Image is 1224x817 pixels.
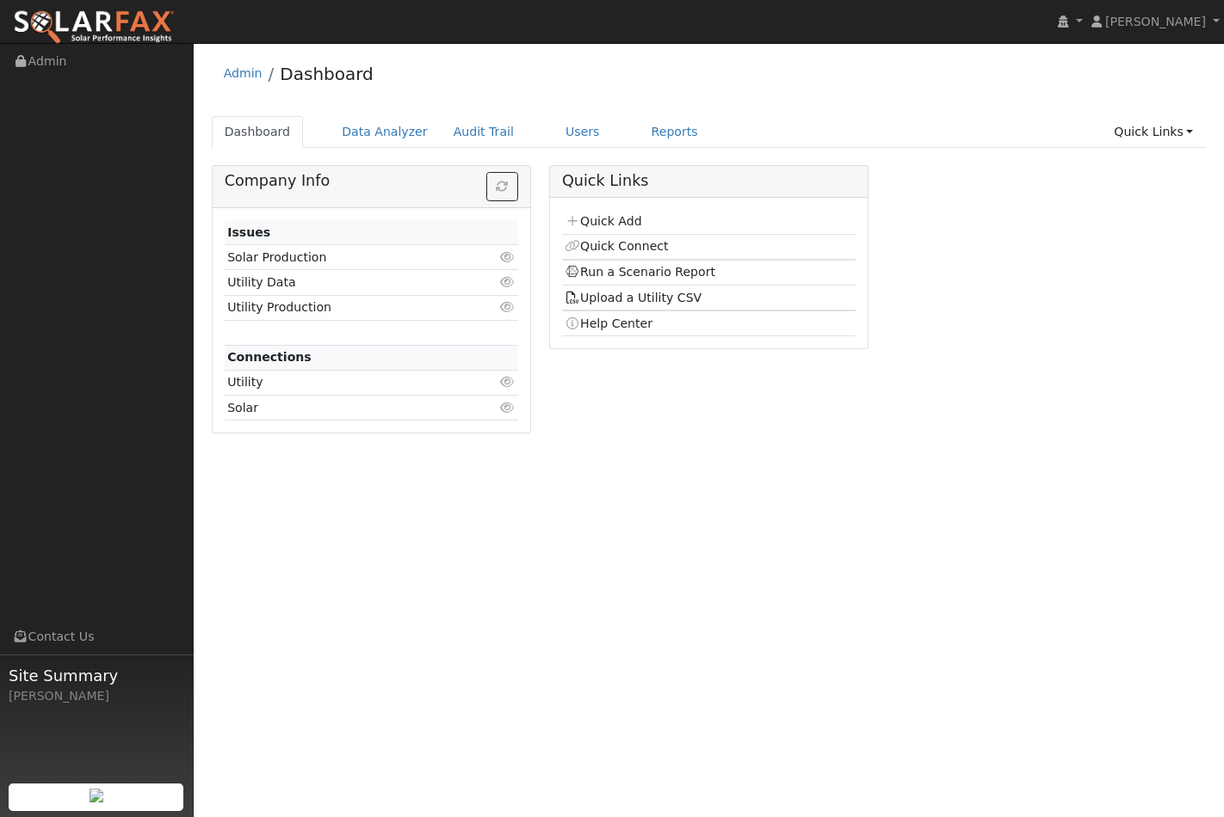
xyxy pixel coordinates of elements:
[224,66,263,80] a: Admin
[500,251,516,263] i: Click to view
[225,172,518,190] h5: Company Info
[225,295,471,320] td: Utility Production
[500,402,516,414] i: Click to view
[562,172,856,190] h5: Quick Links
[90,789,103,802] img: retrieve
[280,64,374,84] a: Dashboard
[553,116,613,148] a: Users
[227,225,270,239] strong: Issues
[441,116,527,148] a: Audit Trail
[1105,15,1206,28] span: [PERSON_NAME]
[500,376,516,388] i: Click to view
[9,687,184,705] div: [PERSON_NAME]
[225,270,471,295] td: Utility Data
[1101,116,1206,148] a: Quick Links
[212,116,304,148] a: Dashboard
[565,239,668,253] a: Quick Connect
[225,370,471,395] td: Utility
[500,276,516,288] i: Click to view
[227,350,312,364] strong: Connections
[225,245,471,270] td: Solar Production
[500,301,516,313] i: Click to view
[565,214,641,228] a: Quick Add
[13,9,175,46] img: SolarFax
[9,664,184,687] span: Site Summary
[329,116,441,148] a: Data Analyzer
[565,265,715,279] a: Run a Scenario Report
[639,116,711,148] a: Reports
[565,291,702,304] a: Upload a Utility CSV
[565,316,652,330] a: Help Center
[225,396,471,421] td: Solar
